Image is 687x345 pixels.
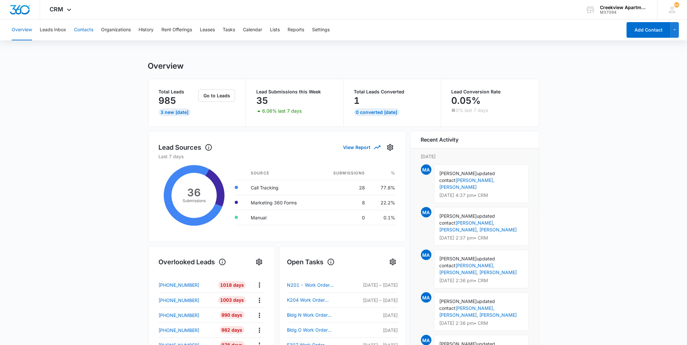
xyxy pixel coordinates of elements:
[343,142,380,153] button: View Report
[220,326,245,334] div: 982 Days
[317,195,370,210] td: 8
[50,6,64,13] span: CRM
[440,193,523,198] p: [DATE] 4:37 pm • CRM
[287,326,344,334] a: Bldg O Work Order *PENDING
[218,281,246,289] div: 1018 Days
[262,109,302,113] p: 6.06% last 7 days
[370,180,395,195] td: 77.8%
[440,278,523,283] p: [DATE] 2:36 pm • CRM
[159,282,200,288] p: [PHONE_NUMBER]
[246,180,317,195] td: Call Tracking
[159,312,200,319] p: [PHONE_NUMBER]
[674,2,680,7] div: notifications count
[246,210,317,225] td: Manual
[159,90,198,94] p: Total Leads
[159,297,214,304] a: [PHONE_NUMBER]
[161,20,192,40] button: Rent Offerings
[254,295,264,305] button: Actions
[243,20,262,40] button: Calendar
[159,95,176,106] p: 985
[440,236,523,240] p: [DATE] 2:37 pm • CRM
[74,20,93,40] button: Contacts
[246,195,317,210] td: Marketing 360 Forms
[363,282,398,288] p: [DATE] – [DATE]
[220,311,245,319] div: 990 Days
[159,327,214,334] a: [PHONE_NUMBER]
[440,263,517,275] a: [PERSON_NAME], [PERSON_NAME], [PERSON_NAME]
[223,20,235,40] button: Tasks
[363,327,398,334] p: [DATE]
[287,311,344,319] a: Bldg N Work Order *PENDING
[440,305,517,318] a: [PERSON_NAME], [PERSON_NAME], [PERSON_NAME]
[385,142,396,153] button: Settings
[440,213,477,219] span: [PERSON_NAME]
[421,250,431,260] span: MA
[354,95,360,106] p: 1
[254,325,264,335] button: Actions
[317,180,370,195] td: 28
[218,296,246,304] div: 1003 Days
[317,166,370,180] th: Submissions
[421,164,431,175] span: MA
[370,166,395,180] th: %
[254,257,264,267] button: Settings
[674,2,680,7] span: 163
[440,220,517,232] a: [PERSON_NAME], [PERSON_NAME], [PERSON_NAME]
[421,207,431,217] span: MA
[440,298,477,304] span: [PERSON_NAME]
[254,280,264,290] button: Actions
[159,297,200,304] p: [PHONE_NUMBER]
[288,20,304,40] button: Reports
[199,90,235,102] button: Go to Leads
[200,20,215,40] button: Leases
[159,143,213,152] h1: Lead Sources
[363,312,398,319] p: [DATE]
[363,297,398,304] p: [DATE] – [DATE]
[440,171,477,176] span: [PERSON_NAME]
[370,195,395,210] td: 22.2%
[456,108,488,113] p: 0% last 7 days
[452,90,529,94] p: Lead Conversion Rate
[159,108,191,116] div: 3 New [DATE]
[101,20,131,40] button: Organizations
[199,93,235,98] a: Go to Leads
[287,281,344,289] a: N201 - Work Order *PENDING
[627,22,671,38] button: Add Contact
[440,256,477,261] span: [PERSON_NAME]
[287,296,344,304] a: K204 Work Order *PENDING
[421,136,459,144] h6: Recent Activity
[246,166,317,180] th: Source
[440,321,523,325] p: [DATE] 2:36 pm • CRM
[388,257,398,267] button: Settings
[159,282,214,288] a: [PHONE_NUMBER]
[600,5,648,10] div: account name
[312,20,330,40] button: Settings
[159,257,226,267] h1: Overlooked Leads
[270,20,280,40] button: Lists
[452,95,481,106] p: 0.05%
[159,327,200,334] p: [PHONE_NUMBER]
[600,10,648,15] div: account id
[370,210,395,225] td: 0.1%
[287,257,335,267] h1: Open Tasks
[40,20,66,40] button: Leads Inbox
[148,61,184,71] h1: Overview
[354,108,399,116] div: 0 Converted [DATE]
[139,20,154,40] button: History
[159,312,214,319] a: [PHONE_NUMBER]
[354,90,431,94] p: Total Leads Converted
[159,153,396,160] p: Last 7 days
[256,95,268,106] p: 35
[256,90,333,94] p: Lead Submissions this Week
[421,292,431,303] span: MA
[421,153,529,160] p: [DATE]
[254,310,264,320] button: Actions
[317,210,370,225] td: 0
[440,177,495,190] a: [PERSON_NAME], [PERSON_NAME]
[12,20,32,40] button: Overview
